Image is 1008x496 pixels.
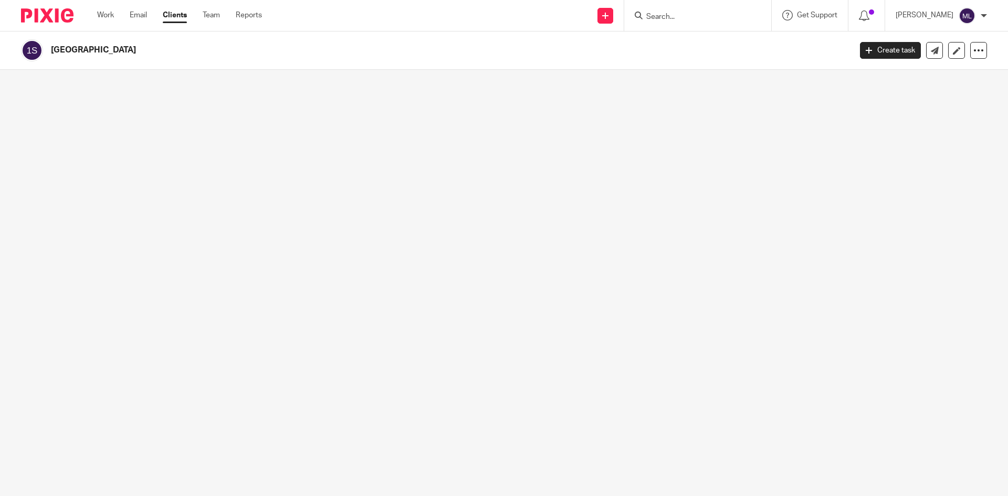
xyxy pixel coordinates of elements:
span: Get Support [797,12,837,19]
a: Reports [236,10,262,20]
h2: [GEOGRAPHIC_DATA] [51,45,686,56]
a: Team [203,10,220,20]
a: Clients [163,10,187,20]
img: svg%3E [21,39,43,61]
img: Pixie [21,8,73,23]
a: Create task [860,42,921,59]
p: [PERSON_NAME] [896,10,953,20]
img: svg%3E [959,7,975,24]
a: Work [97,10,114,20]
input: Search [645,13,740,22]
a: Email [130,10,147,20]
